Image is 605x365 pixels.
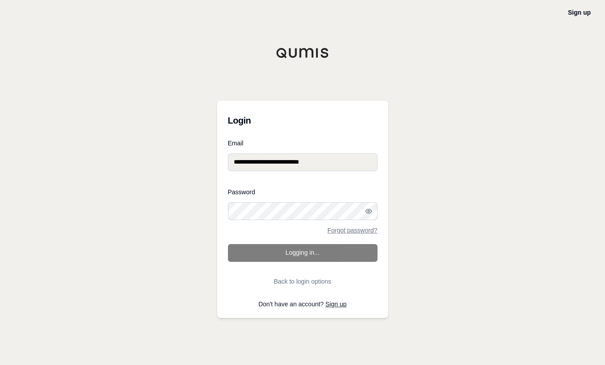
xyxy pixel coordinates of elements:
[228,140,378,146] label: Email
[228,301,378,307] p: Don't have an account?
[228,189,378,195] label: Password
[228,273,378,290] button: Back to login options
[276,48,329,58] img: Qumis
[325,301,346,308] a: Sign up
[228,112,378,129] h3: Login
[327,227,377,233] a: Forgot password?
[568,9,591,16] a: Sign up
